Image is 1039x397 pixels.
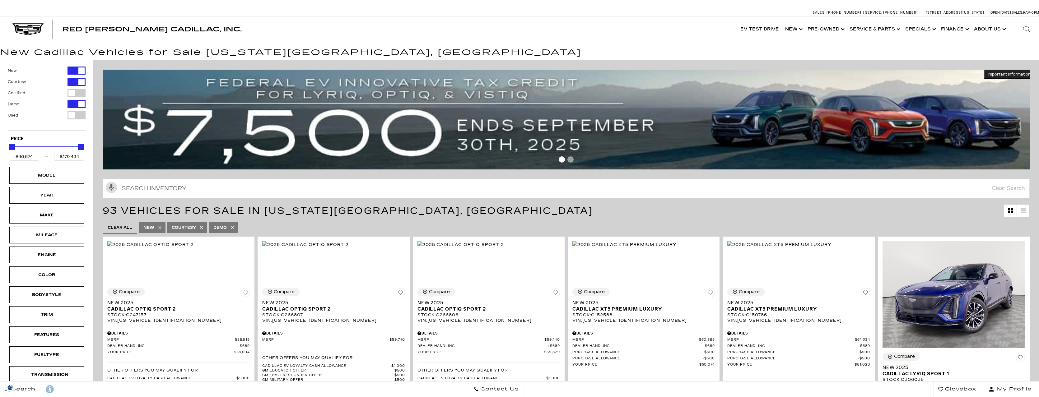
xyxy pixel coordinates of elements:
[262,338,405,342] a: MSRP $59,740
[855,338,870,342] span: $61,334
[107,338,235,342] span: MSRP
[107,288,145,296] button: Compare Vehicle
[262,312,405,318] div: Stock : C266807
[11,136,82,142] h5: Price
[262,241,349,248] img: 2025 Cadillac OPTIQ Sport 2
[9,153,39,161] input: Minimum
[429,289,450,295] div: Compare
[858,356,870,361] span: $500
[703,350,715,355] span: $500
[8,67,17,74] label: New
[813,11,826,15] span: Sales:
[572,306,710,312] span: Cadillac XT5 Premium Luxury
[262,368,405,373] a: GM Educator Offer $500
[262,373,394,378] span: GM First Responder Offer
[703,356,715,361] span: $500
[9,227,84,243] div: MileageMileage
[417,344,560,349] a: Dealer Handling $689
[739,289,760,295] div: Compare
[107,367,198,373] p: Other Offers You May Qualify For
[546,376,560,381] span: $1,000
[3,384,17,391] img: Opt-Out Icon
[883,353,920,361] button: Compare Vehicle
[894,354,915,359] div: Compare
[804,17,846,42] a: Pre-Owned
[107,338,250,342] a: MSRP $58,915
[417,312,560,318] div: Stock : C266806
[417,367,508,373] p: Other Offers You May Qualify For
[981,381,1039,397] button: Open user profile menu
[31,331,62,338] div: Features
[31,212,62,219] div: Make
[54,153,84,161] input: Maximum
[984,70,1034,79] button: Important Information
[990,11,1011,15] span: Open [DATE]
[572,356,715,361] a: Purchase Allowance $500
[572,380,663,385] p: Other Offers You May Qualify For
[703,344,715,349] span: $689
[727,356,870,361] a: Purchase Allowance $500
[727,362,855,367] span: Your Price
[943,385,976,394] span: Glovebox
[31,172,62,179] div: Model
[262,288,300,296] button: Compare Vehicle
[548,344,560,349] span: $689
[9,326,84,343] div: FeaturesFeatures
[549,381,560,385] span: $500
[417,338,560,342] a: MSRP $59,140
[107,330,250,336] div: Pricing Details - New 2025 Cadillac OPTIQ Sport 2
[706,288,715,300] button: Save Vehicle
[31,252,62,258] div: Engine
[262,330,405,336] div: Pricing Details - New 2025 Cadillac OPTIQ Sport 2
[933,381,981,397] a: Glovebox
[727,338,870,342] a: MSRP $61,334
[239,381,250,385] span: $500
[417,241,504,248] img: 2025 Cadillac OPTIQ Sport 2
[572,344,703,349] span: Dealer Handling
[417,350,544,355] span: Your Price
[572,362,699,367] span: Your Price
[727,344,870,349] a: Dealer Handling $689
[107,241,194,248] img: 2025 Cadillac OPTIQ Sport 2
[584,289,605,295] div: Compare
[391,364,405,368] span: $1,000
[727,300,865,306] span: New 2025
[31,371,62,378] div: Transmission
[107,376,236,381] span: Cadillac EV Loyalty Cash Allowance
[727,241,831,248] img: 2025 Cadillac XT5 Premium Luxury
[394,368,405,373] span: $500
[394,378,405,382] span: $500
[858,350,870,355] span: $500
[262,378,405,382] a: GM Military Offer $500
[31,271,62,278] div: Color
[572,300,710,306] span: New 2025
[262,378,394,382] span: GM Military Offer
[262,300,400,306] span: New 2025
[572,344,715,349] a: Dealer Handling $689
[262,373,405,378] a: GM First Responder Offer $500
[559,156,565,163] span: Go to slide 1
[9,286,84,303] div: BodystyleBodystyle
[572,356,703,361] span: Purchase Allowance
[883,364,1025,377] a: New 2025Cadillac LYRIQ Sport 1
[727,344,858,349] span: Dealer Handling
[988,72,1031,77] span: Important Information
[727,356,858,361] span: Purchase Allowance
[417,300,555,306] span: New 2025
[107,344,250,349] a: Dealer Handling $689
[8,67,86,130] div: Filter by Vehicle Type
[107,350,234,355] span: Your Price
[103,70,1034,169] img: vrp-tax-ending-august-version
[9,144,15,150] div: Minimum Price
[782,17,804,42] a: New
[9,187,84,204] div: YearYear
[865,11,882,15] span: Service:
[417,288,455,296] button: Compare Vehicle
[107,376,250,381] a: Cadillac EV Loyalty Cash Allowance $1,000
[858,344,870,349] span: $689
[106,182,117,193] svg: Click to toggle on voice search
[8,112,18,118] label: Used
[737,17,782,42] a: EV Test Drive
[31,351,62,358] div: Fueltype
